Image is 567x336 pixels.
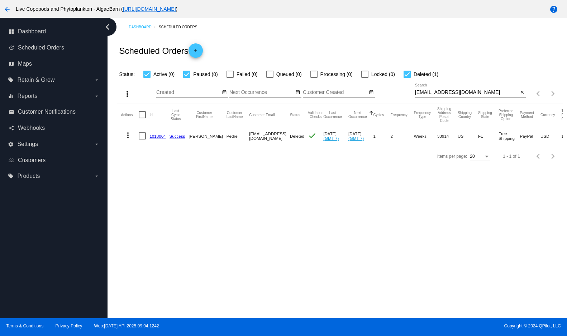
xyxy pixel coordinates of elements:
span: Copyright © 2024 QPilot, LLC [290,323,561,328]
span: Live Copepods and Phytoplankton - AlgaeBarn ( ) [16,6,177,12]
i: arrow_drop_down [94,93,100,99]
span: Reports [17,93,37,99]
a: update Scheduled Orders [9,42,100,53]
mat-cell: [DATE] [323,126,348,146]
mat-icon: date_range [369,90,374,95]
button: Change sorting for PaymentMethod.Type [520,111,534,119]
i: email [9,109,14,115]
button: Clear [518,89,526,96]
span: 20 [470,154,475,159]
input: Search [415,90,519,95]
mat-icon: date_range [295,90,300,95]
i: share [9,125,14,131]
a: [URL][DOMAIN_NAME] [123,6,176,12]
span: Retain & Grow [17,77,54,83]
a: Scheduled Orders [159,22,204,33]
div: 1 - 1 of 1 [503,154,520,159]
mat-cell: [DATE] [348,126,373,146]
a: 1018064 [149,134,166,138]
a: email Customer Notifications [9,106,100,118]
a: (GMT-7) [323,136,339,141]
mat-icon: more_vert [123,90,132,98]
i: people_outline [9,157,14,163]
span: Customer Notifications [18,109,76,115]
span: Deleted [290,134,304,138]
mat-cell: Weeks [414,126,437,146]
span: Queued (0) [276,70,302,79]
span: Maps [18,61,32,67]
a: Terms & Conditions [6,323,43,328]
a: dashboard Dashboard [9,26,100,37]
i: update [9,45,14,51]
a: Privacy Policy [56,323,82,328]
a: Dashboard [129,22,159,33]
mat-cell: PayPal [520,126,540,146]
span: Products [17,173,40,179]
mat-cell: 33914 [437,126,458,146]
a: people_outline Customers [9,155,100,166]
a: share Webhooks [9,122,100,134]
mat-select: Items per page: [470,154,490,159]
i: arrow_drop_down [94,141,100,147]
i: local_offer [8,77,14,83]
i: dashboard [9,29,14,34]
a: Success [170,134,185,138]
span: Processing (0) [320,70,353,79]
button: Next page [546,149,560,164]
i: settings [8,141,14,147]
button: Change sorting for ShippingCountry [458,111,472,119]
button: Change sorting for LastProcessingCycleId [170,109,182,121]
i: map [9,61,14,67]
mat-cell: [PERSON_NAME] [189,126,226,146]
button: Change sorting for Status [290,113,300,117]
mat-header-cell: Actions [121,104,139,126]
mat-icon: check [308,131,316,140]
button: Change sorting for Frequency [391,113,408,117]
div: Items per page: [437,154,467,159]
mat-icon: arrow_back [3,5,11,14]
button: Change sorting for ShippingState [478,111,492,119]
span: Customers [18,157,46,164]
button: Change sorting for PreferredShippingOption [499,109,514,121]
button: Previous page [532,149,546,164]
span: Scheduled Orders [18,44,64,51]
span: Status: [119,71,135,77]
a: (GMT-7) [348,136,364,141]
span: Settings [17,141,38,147]
i: arrow_drop_down [94,77,100,83]
mat-cell: Free Shipping [499,126,520,146]
h2: Scheduled Orders [119,43,202,58]
i: local_offer [8,173,14,179]
mat-cell: USD [540,126,562,146]
mat-header-cell: Validation Checks [308,104,323,126]
button: Change sorting for FrequencyType [414,111,431,119]
a: Web:[DATE] API:2025.09.04.1242 [94,323,159,328]
a: map Maps [9,58,100,70]
button: Change sorting for Cycles [373,113,384,117]
mat-cell: FL [478,126,499,146]
mat-cell: 1 [373,126,391,146]
button: Next page [546,86,560,101]
i: equalizer [8,93,14,99]
button: Previous page [532,86,546,101]
input: Customer Created [303,90,367,95]
mat-icon: date_range [222,90,227,95]
span: Deleted (1) [414,70,438,79]
input: Next Occurrence [229,90,294,95]
i: arrow_drop_down [94,173,100,179]
button: Change sorting for CustomerEmail [249,113,275,117]
button: Change sorting for CurrencyIso [540,113,555,117]
button: Change sorting for LastOccurrenceUtc [323,111,342,119]
span: Active (0) [153,70,175,79]
button: Change sorting for ShippingPostcode [437,107,451,123]
button: Change sorting for CustomerFirstName [189,111,220,119]
input: Created [156,90,221,95]
button: Change sorting for NextOccurrenceUtc [348,111,367,119]
button: Change sorting for CustomerLastName [227,111,243,119]
span: Locked (0) [371,70,395,79]
span: Dashboard [18,28,46,35]
mat-cell: [EMAIL_ADDRESS][DOMAIN_NAME] [249,126,290,146]
span: Paused (0) [193,70,218,79]
i: chevron_left [102,21,113,33]
mat-icon: more_vert [124,131,132,139]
